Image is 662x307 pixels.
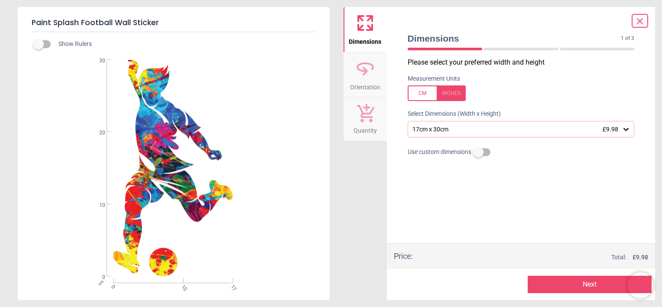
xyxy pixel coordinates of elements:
[636,254,648,261] span: 9.98
[350,79,380,92] span: Orientation
[412,126,622,133] div: 17cm x 30cm
[344,98,387,141] button: Quantity
[426,253,649,262] div: Total:
[344,52,387,98] button: Orientation
[349,33,381,46] span: Dimensions
[401,110,501,118] label: Select Dimensions (Width x Height)
[621,35,634,42] span: 1 of 3
[89,129,105,137] span: 20
[408,32,621,45] span: Dimensions
[633,253,648,262] span: £
[408,75,460,83] label: Measurement Units
[89,274,105,281] span: 0
[344,7,387,52] button: Dimensions
[603,126,618,133] span: £9.98
[408,58,642,67] p: Please select your preferred width and height
[408,148,471,157] span: Use custom dimensions
[627,272,653,298] iframe: Brevo live chat
[89,57,105,65] span: 30
[32,14,316,32] h5: Paint Splash Football Wall Sticker
[39,39,330,49] div: Show Rulers
[97,279,105,287] span: cm
[229,284,234,289] span: 17
[89,202,105,209] span: 10
[394,251,413,261] div: Price :
[354,122,377,135] span: Quantity
[528,276,652,293] button: Next
[109,284,115,289] span: 0
[179,284,185,289] span: 10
